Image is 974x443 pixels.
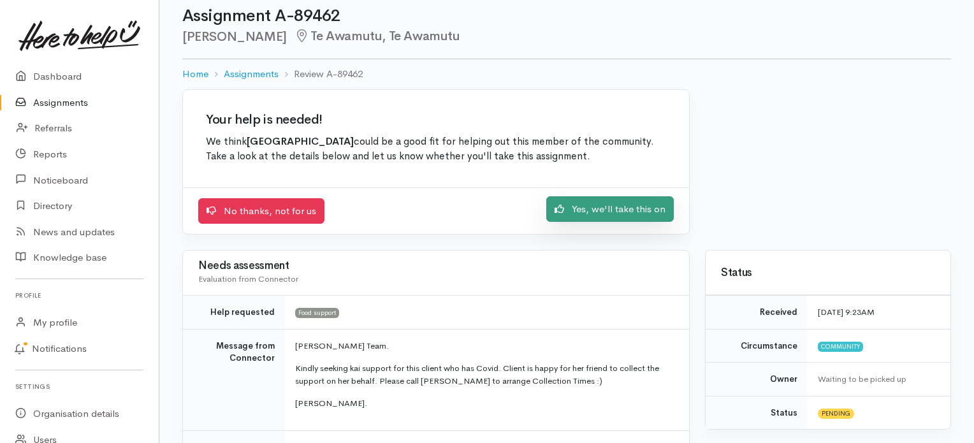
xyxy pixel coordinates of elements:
td: Received [706,296,808,330]
p: [PERSON_NAME] Team. [295,340,674,352]
p: [PERSON_NAME]. [295,397,674,410]
span: Evaluation from Connector [198,273,298,284]
h2: [PERSON_NAME] [182,29,951,44]
p: We think could be a good fit for helping out this member of the community. Take a look at the det... [206,134,666,164]
h3: Needs assessment [198,260,674,272]
a: Assignments [224,67,279,82]
td: Help requested [183,296,285,330]
span: Te Awamutu, Te Awamutu [294,28,460,44]
p: Kindly seeking kai support for this client who has Covid. Client is happy for her friend to colle... [295,362,674,387]
span: Food support [295,308,339,318]
a: Home [182,67,208,82]
a: Yes, we'll take this on [546,196,674,222]
b: [GEOGRAPHIC_DATA] [247,135,354,148]
h6: Profile [15,287,143,304]
td: Owner [706,363,808,396]
h6: Settings [15,378,143,395]
h1: Assignment A-89462 [182,7,951,25]
li: Review A-89462 [279,67,363,82]
td: Circumstance [706,329,808,363]
nav: breadcrumb [182,59,951,89]
span: Pending [818,409,854,419]
span: Community [818,342,863,352]
td: Message from Connector [183,329,285,430]
h2: Your help is needed! [206,113,666,127]
td: Status [706,396,808,429]
div: Waiting to be picked up [818,373,935,386]
a: No thanks, not for us [198,198,324,224]
time: [DATE] 9:23AM [818,307,875,317]
h3: Status [721,267,935,279]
